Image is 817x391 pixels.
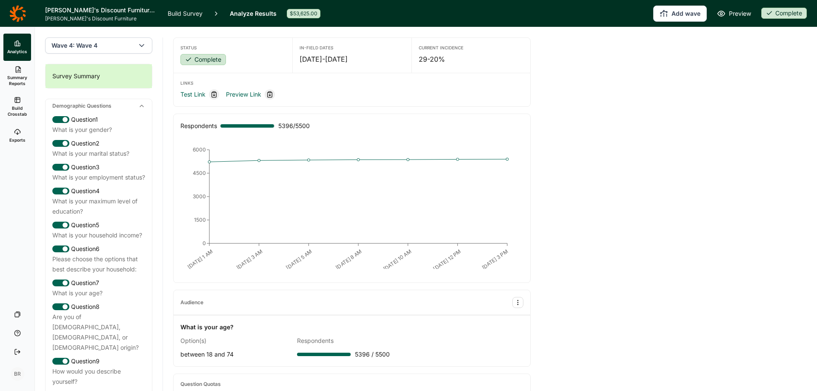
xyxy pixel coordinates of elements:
[285,248,313,271] text: [DATE] 5 AM
[761,8,807,19] div: Complete
[52,162,145,172] div: Question 3
[432,248,462,272] text: [DATE] 12 PM
[180,89,206,100] a: Test Link
[193,193,206,200] tspan: 3000
[52,278,145,288] div: Question 7
[382,248,413,272] text: [DATE] 10 AM
[46,99,152,113] div: Demographic Questions
[209,89,219,100] div: Copy link
[3,61,31,91] a: Summary Reports
[180,299,203,306] div: Audience
[297,336,407,346] div: Respondents
[52,138,145,148] div: Question 2
[287,9,320,18] div: $53,625.00
[52,356,145,366] div: Question 9
[52,288,145,298] div: What is your age?
[653,6,707,22] button: Add wave
[3,122,31,149] a: Exports
[46,64,152,88] div: Survey Summary
[180,54,226,65] div: Complete
[186,248,214,270] text: [DATE] 1 AM
[194,217,206,223] tspan: 1500
[3,91,31,122] a: Build Crosstab
[278,121,310,131] span: 5396 / 5500
[52,172,145,183] div: What is your employment status?
[52,220,145,230] div: Question 5
[11,367,24,381] div: BR
[7,74,28,86] span: Summary Reports
[334,248,363,271] text: [DATE] 8 AM
[52,114,145,125] div: Question 1
[180,80,523,86] div: Links
[52,196,145,217] div: What is your maximum level of education?
[180,45,286,51] div: Status
[52,230,145,240] div: What is your household income?
[180,351,234,358] span: between 18 and 74
[45,15,157,22] span: [PERSON_NAME]'s Discount Furniture
[717,9,751,19] a: Preview
[9,137,26,143] span: Exports
[193,170,206,176] tspan: 4500
[3,34,31,61] a: Analytics
[300,45,404,51] div: In-Field Dates
[265,89,275,100] div: Copy link
[203,240,206,246] tspan: 0
[761,8,807,20] button: Complete
[235,248,264,271] text: [DATE] 3 AM
[180,381,221,388] div: Question Quotas
[180,336,290,346] div: Option(s)
[300,54,404,64] div: [DATE] - [DATE]
[193,146,206,153] tspan: 6000
[419,45,523,51] div: Current Incidence
[51,41,97,50] span: Wave 4: Wave 4
[45,5,157,15] h1: [PERSON_NAME]'s Discount Furniture Ad & Brand Tracking
[729,9,751,19] span: Preview
[419,54,523,64] div: 29-20%
[180,322,234,332] div: What is your age?
[180,121,217,131] div: Respondents
[7,105,28,117] span: Build Crosstab
[52,186,145,196] div: Question 4
[226,89,261,100] a: Preview Link
[52,366,145,387] div: How would you describe yourself?
[52,254,145,274] div: Please choose the options that best describe your household:
[355,349,390,360] span: 5396 / 5500
[481,248,509,271] text: [DATE] 3 PM
[52,244,145,254] div: Question 6
[52,312,145,353] div: Are you of [DEMOGRAPHIC_DATA], [DEMOGRAPHIC_DATA], or [DEMOGRAPHIC_DATA] origin?
[52,302,145,312] div: Question 8
[512,297,523,308] button: Audience Options
[52,148,145,159] div: What is your marital status?
[45,37,152,54] button: Wave 4: Wave 4
[180,54,226,66] button: Complete
[52,125,145,135] div: What is your gender?
[7,49,27,54] span: Analytics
